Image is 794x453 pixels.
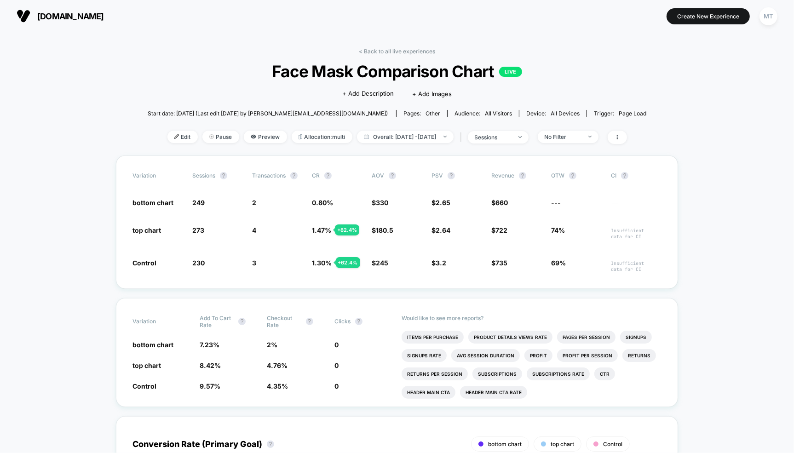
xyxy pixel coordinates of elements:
span: 69% [551,259,566,267]
span: 330 [376,199,388,206]
span: 2.64 [436,226,450,234]
span: 230 [192,259,205,267]
span: + Add Description [342,89,394,98]
div: sessions [475,134,512,141]
button: [DOMAIN_NAME] [14,9,107,23]
span: Revenue [491,172,514,179]
a: < Back to all live experiences [359,48,435,55]
img: end [443,136,447,138]
div: MT [759,7,777,25]
img: end [518,136,522,138]
span: Face Mask Comparison Chart [173,62,621,81]
p: LIVE [499,67,522,77]
span: bottom chart [132,199,173,206]
span: Insufficient data for CI [611,260,662,272]
img: calendar [364,134,369,139]
div: No Filter [545,133,581,140]
li: Signups Rate [402,349,447,362]
li: Product Details Views Rate [468,331,552,344]
span: AOV [372,172,384,179]
span: 2 % [267,341,278,349]
span: 0.80 % [312,199,333,206]
span: OTW [551,172,602,179]
span: Control [132,382,156,390]
span: 0 [334,341,339,349]
span: All Visitors [485,110,512,117]
span: Variation [132,315,183,328]
span: 273 [192,226,204,234]
span: 7.23 % [200,341,219,349]
span: 245 [376,259,388,267]
span: + Add Images [412,90,452,97]
span: 8.42 % [200,361,221,369]
li: Returns [622,349,656,362]
span: Clicks [334,318,351,325]
li: Header Main Cta [402,386,455,399]
button: ? [448,172,455,179]
span: Checkout Rate [267,315,301,328]
span: $ [491,259,507,267]
span: --- [611,200,662,207]
li: Pages Per Session [557,331,616,344]
span: Allocation: multi [292,131,352,143]
button: ? [238,318,246,325]
div: + 62.4 % [336,257,360,268]
span: Preview [244,131,287,143]
span: 1.30 % [312,259,332,267]
span: 722 [495,226,507,234]
li: Subscriptions Rate [527,367,590,380]
span: $ [372,199,388,206]
button: ? [389,172,396,179]
span: 3 [252,259,256,267]
button: Create New Experience [667,8,750,24]
span: 9.57 % [200,382,220,390]
span: 4.76 % [267,361,288,369]
span: Overall: [DATE] - [DATE] [357,131,454,143]
img: Visually logo [17,9,30,23]
div: Pages: [403,110,440,117]
span: $ [432,226,450,234]
span: | [458,131,468,144]
span: $ [432,259,446,267]
span: [DOMAIN_NAME] [37,11,104,21]
div: Audience: [455,110,512,117]
span: 0 [334,382,339,390]
li: Ctr [594,367,615,380]
button: ? [306,318,313,325]
img: end [209,134,214,139]
span: $ [491,226,507,234]
span: all devices [551,110,580,117]
span: 735 [495,259,507,267]
div: Trigger: [594,110,646,117]
span: 0 [334,361,339,369]
li: Header Main Cta Rate [460,386,527,399]
li: Items Per Purchase [402,331,464,344]
button: ? [355,318,362,325]
span: Pause [202,131,239,143]
span: 4 [252,226,256,234]
span: Device: [519,110,587,117]
span: CR [312,172,320,179]
p: Would like to see more reports? [402,315,662,321]
span: other [426,110,440,117]
button: ? [290,172,298,179]
span: top chart [132,226,161,234]
span: 180.5 [376,226,393,234]
div: + 82.4 % [335,224,359,235]
span: Insufficient data for CI [611,228,662,240]
span: PSV [432,172,443,179]
span: Add To Cart Rate [200,315,234,328]
span: 2 [252,199,256,206]
button: ? [519,172,526,179]
span: Page Load [619,110,646,117]
span: 74% [551,226,565,234]
img: rebalance [299,134,302,139]
button: ? [569,172,576,179]
li: Avg Session Duration [451,349,520,362]
li: Subscriptions [472,367,522,380]
span: Sessions [192,172,215,179]
span: Start date: [DATE] (Last edit [DATE] by [PERSON_NAME][EMAIL_ADDRESS][DOMAIN_NAME]) [148,110,388,117]
span: 1.47 % [312,226,331,234]
button: MT [757,7,780,26]
span: Control [132,259,156,267]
